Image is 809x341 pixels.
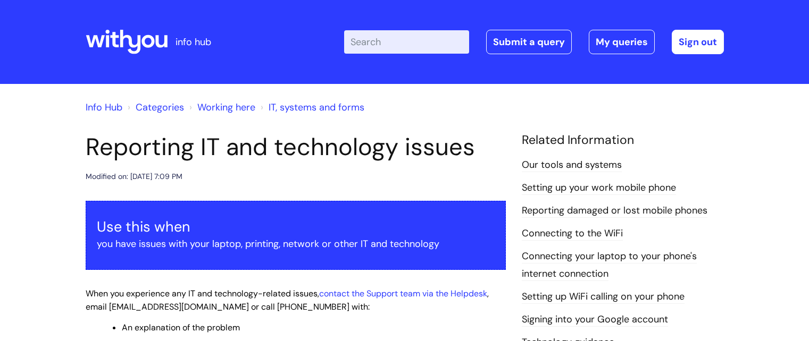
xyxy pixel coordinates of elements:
h4: Related Information [522,133,724,148]
div: Modified on: [DATE] 7:09 PM [86,170,182,183]
a: Connecting to the WiFi [522,227,623,241]
input: Search [344,30,469,54]
p: info hub [176,33,211,50]
a: Categories [136,101,184,114]
a: Signing into your Google account [522,313,668,327]
a: My queries [589,30,655,54]
a: Connecting your laptop to your phone's internet connection [522,250,697,280]
li: Working here [187,99,255,116]
li: Solution home [125,99,184,116]
a: Info Hub [86,101,122,114]
a: Working here [197,101,255,114]
li: IT, systems and forms [258,99,364,116]
a: Submit a query [486,30,572,54]
a: contact the Support team via the Helpdesk [319,288,487,299]
a: Reporting damaged or lost mobile phones [522,204,707,218]
div: | - [344,30,724,54]
a: Our tools and systems [522,158,622,172]
span: An explanation of the problem [122,322,240,333]
a: Setting up your work mobile phone [522,181,676,195]
p: you have issues with your laptop, printing, network or other IT and technology [97,235,495,252]
h1: Reporting IT and technology issues [86,133,506,161]
a: Sign out [672,30,724,54]
a: IT, systems and forms [269,101,364,114]
span: When you experience any IT and technology-related issues, , email [EMAIL_ADDRESS][DOMAIN_NAME] or... [86,288,489,312]
a: Setting up WiFi calling on your phone [522,290,685,304]
h3: Use this when [97,218,495,235]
